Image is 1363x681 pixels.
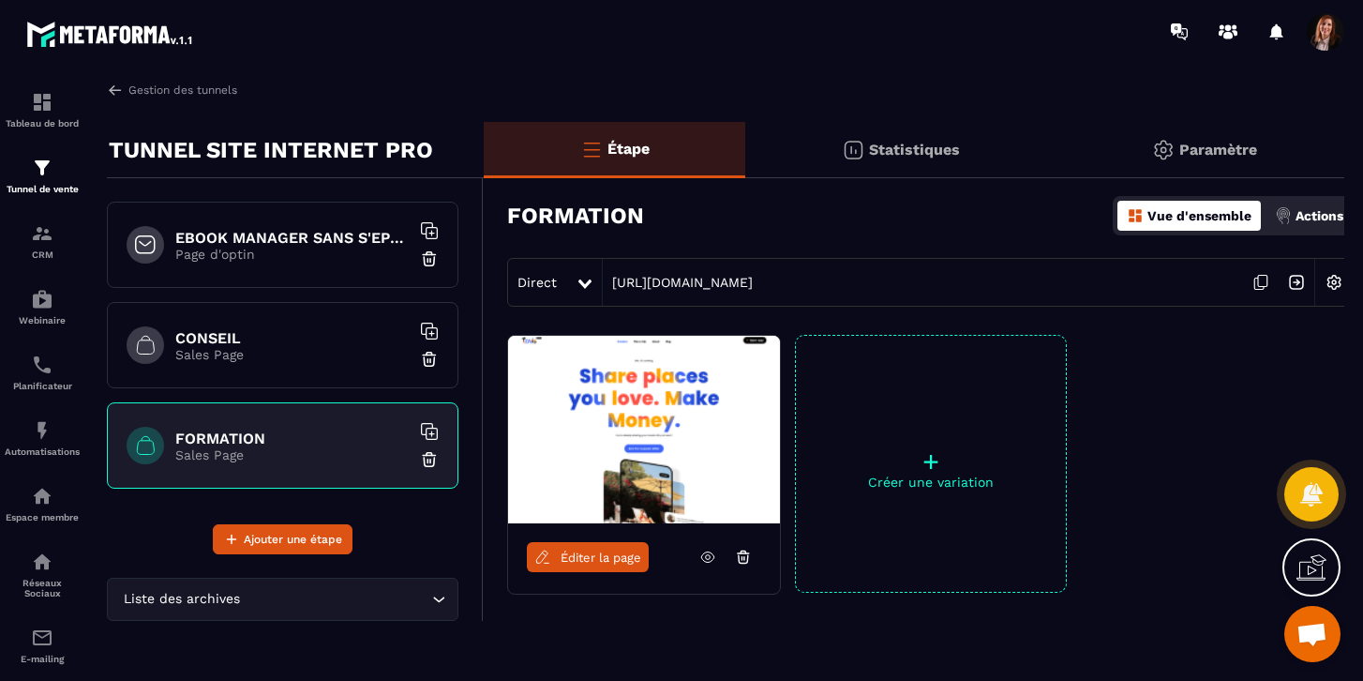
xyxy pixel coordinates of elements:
a: social-networksocial-networkRéseaux Sociaux [5,537,80,613]
h3: FORMATION [507,203,644,229]
a: Éditer la page [527,542,649,572]
p: Actions [1296,208,1343,223]
div: Search for option [107,578,458,621]
img: formation [31,157,53,179]
img: stats.20deebd0.svg [842,139,864,161]
img: automations [31,485,53,507]
a: automationsautomationsEspace membre [5,471,80,537]
a: emailemailE-mailing [5,613,80,678]
img: social-network [31,551,53,573]
img: trash [420,250,439,268]
span: Éditer la page [561,551,641,565]
span: Direct [517,275,557,290]
a: Ouvrir le chat [1284,606,1341,662]
img: automations [31,288,53,310]
img: arrow [107,82,124,98]
img: logo [26,17,195,51]
img: formation [31,222,53,245]
img: email [31,627,53,649]
a: formationformationCRM [5,208,80,274]
h6: EBOOK MANAGER SANS S'EPUISER OFFERT [175,229,410,247]
p: Webinaire [5,315,80,325]
button: Ajouter une étape [213,524,352,554]
p: Automatisations [5,446,80,457]
img: bars-o.4a397970.svg [580,138,603,160]
span: Liste des archives [119,589,244,610]
p: Tunnel de vente [5,184,80,194]
a: [URL][DOMAIN_NAME] [603,275,753,290]
img: setting-w.858f3a88.svg [1316,265,1352,300]
p: Tableau de bord [5,118,80,129]
img: actions.d6e523a2.png [1275,207,1292,224]
p: + [796,448,1066,475]
img: automations [31,419,53,442]
a: automationsautomationsWebinaire [5,274,80,340]
p: Sales Page [175,347,410,362]
span: Ajouter une étape [244,530,342,549]
a: Gestion des tunnels [107,82,237,98]
p: Réseaux Sociaux [5,578,80,598]
p: E-mailing [5,654,80,664]
img: trash [420,350,439,369]
p: Paramètre [1179,141,1257,159]
p: Statistiques [869,141,960,159]
h6: FORMATION [175,430,410,447]
p: Créer une variation [796,475,1066,490]
a: formationformationTunnel de vente [5,143,80,208]
img: arrow-next.bcc2205e.svg [1279,265,1314,300]
img: formation [31,91,53,113]
a: schedulerschedulerPlanificateur [5,340,80,405]
p: Sales Page [175,447,410,462]
img: setting-gr.5f69749f.svg [1152,139,1175,161]
img: dashboard-orange.40269519.svg [1127,207,1144,224]
p: Page d'optin [175,247,410,262]
a: automationsautomationsAutomatisations [5,405,80,471]
img: trash [420,450,439,469]
p: Planificateur [5,381,80,391]
p: Étape [607,140,650,158]
h6: CONSEIL [175,329,410,347]
p: Espace membre [5,512,80,522]
p: TUNNEL SITE INTERNET PRO [109,131,433,169]
p: CRM [5,250,80,260]
input: Search for option [244,589,427,610]
a: formationformationTableau de bord [5,77,80,143]
p: Vue d'ensemble [1147,208,1251,223]
img: image [508,336,780,523]
img: scheduler [31,354,53,376]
